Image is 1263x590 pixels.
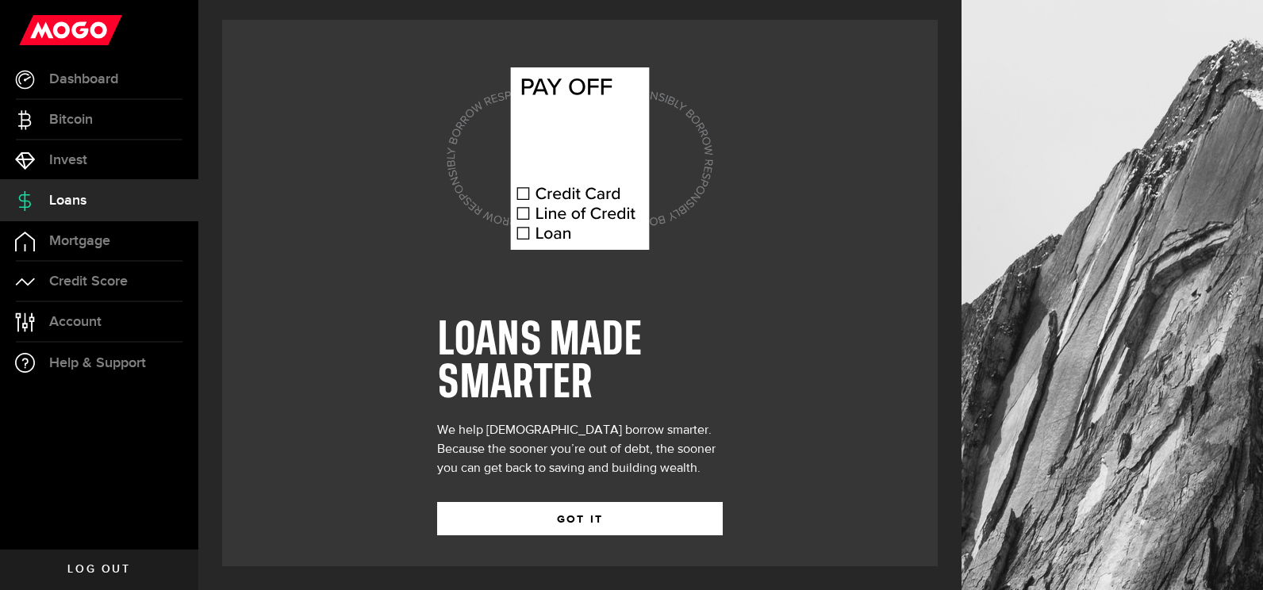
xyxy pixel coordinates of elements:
[49,113,93,127] span: Bitcoin
[49,193,86,208] span: Loans
[49,274,128,289] span: Credit Score
[437,320,723,405] h1: LOANS MADE SMARTER
[49,153,87,167] span: Invest
[49,72,118,86] span: Dashboard
[49,315,102,329] span: Account
[49,234,110,248] span: Mortgage
[437,421,723,478] div: We help [DEMOGRAPHIC_DATA] borrow smarter. Because the sooner you’re out of debt, the sooner you ...
[437,502,723,535] button: GOT IT
[67,564,130,575] span: Log out
[49,356,146,370] span: Help & Support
